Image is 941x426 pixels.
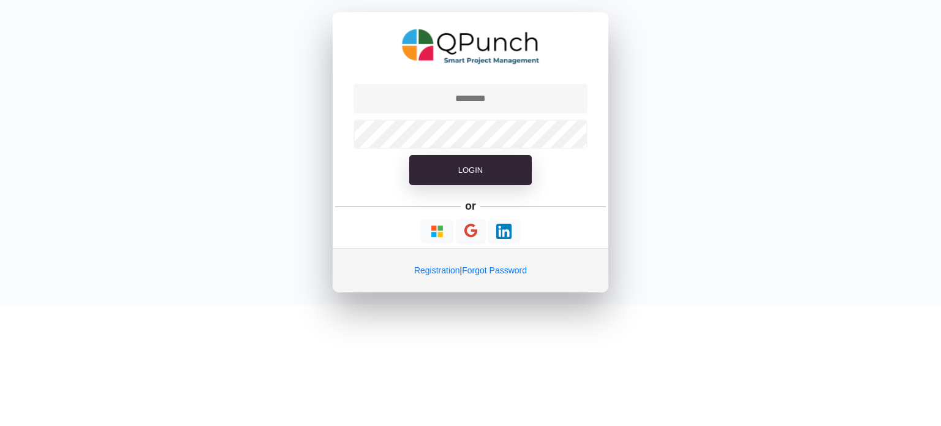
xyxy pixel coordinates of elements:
span: Login [458,165,483,175]
button: Continue With Microsoft Azure [421,219,453,243]
a: Forgot Password [462,265,527,275]
button: Continue With LinkedIn [488,219,520,243]
button: Continue With Google [456,219,486,244]
div: | [333,248,608,292]
button: Login [409,155,532,186]
h5: or [463,197,478,215]
img: QPunch [402,25,540,69]
img: Loading... [429,224,445,239]
a: Registration [414,265,460,275]
img: Loading... [496,224,512,239]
